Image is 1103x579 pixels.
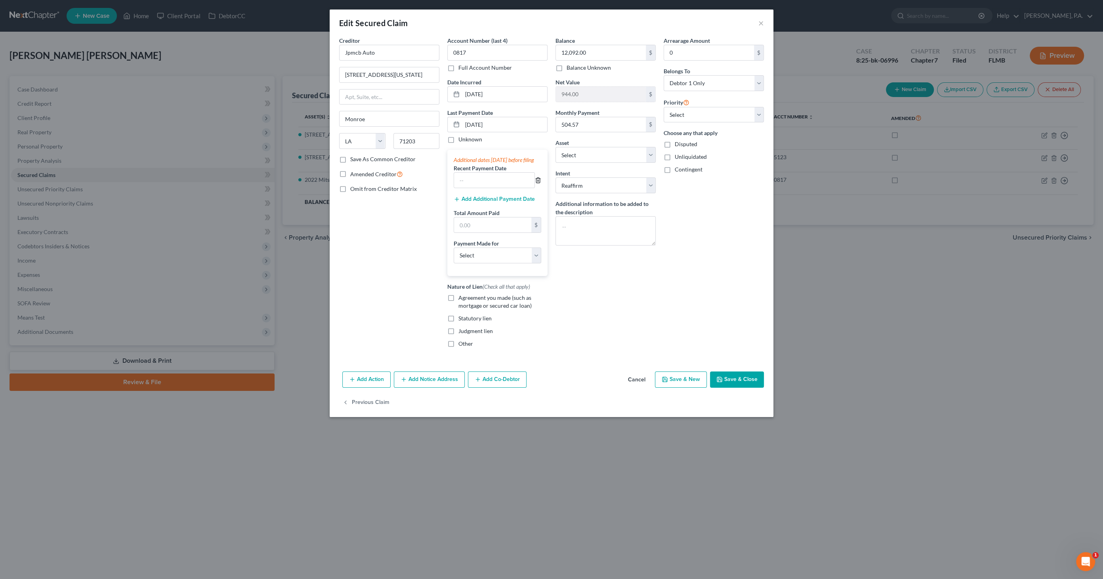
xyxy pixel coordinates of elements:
[350,171,397,177] span: Amended Creditor
[454,217,531,232] input: 0.00
[454,196,535,202] button: Add Additional Payment Date
[458,328,493,334] span: Judgment lien
[555,139,569,146] span: Asset
[458,340,473,347] span: Other
[556,87,646,102] input: 0.00
[340,90,439,105] input: Apt, Suite, etc...
[339,37,360,44] span: Creditor
[454,209,500,217] label: Total Amount Paid
[447,45,548,61] input: XXXX
[447,282,530,291] label: Nature of Lien
[556,117,646,132] input: 0.00
[758,18,764,28] button: ×
[339,45,439,61] input: Search creditor by name...
[555,200,656,216] label: Additional information to be added to the description
[664,129,764,137] label: Choose any that apply
[340,67,439,82] input: Enter address...
[447,36,508,45] label: Account Number (last 4)
[462,117,547,132] input: MM/DD/YYYY
[458,64,512,72] label: Full Account Number
[483,283,530,290] span: (Check all that apply)
[556,45,646,60] input: 0.00
[1092,552,1099,558] span: 1
[675,141,697,147] span: Disputed
[447,109,493,117] label: Last Payment Date
[555,109,599,117] label: Monthly Payment
[458,135,482,143] label: Unknown
[664,68,690,74] span: Belongs To
[664,45,754,60] input: 0.00
[655,371,707,388] button: Save & New
[393,133,440,149] input: Enter zip...
[454,239,499,248] label: Payment Made for
[675,153,707,160] span: Unliquidated
[710,371,764,388] button: Save & Close
[454,173,534,188] input: --
[454,164,506,172] label: Recent Payment Date
[646,45,655,60] div: $
[754,45,763,60] div: $
[458,294,532,309] span: Agreement you made (such as mortgage or secured car loan)
[462,87,547,102] input: MM/DD/YYYY
[567,64,611,72] label: Balance Unknown
[646,117,655,132] div: $
[622,372,652,388] button: Cancel
[1076,552,1095,571] iframe: Intercom live chat
[350,155,416,163] label: Save As Common Creditor
[646,87,655,102] div: $
[339,17,408,29] div: Edit Secured Claim
[555,78,580,86] label: Net Value
[468,371,527,388] button: Add Co-Debtor
[531,217,541,232] div: $
[664,36,710,45] label: Arrearage Amount
[555,36,575,45] label: Balance
[675,166,702,173] span: Contingent
[342,371,391,388] button: Add Action
[394,371,465,388] button: Add Notice Address
[458,315,492,322] span: Statutory lien
[664,97,689,107] label: Priority
[454,156,541,164] div: Additional dates [DATE] before filing
[447,78,481,86] label: Date Incurred
[340,111,439,126] input: Enter city...
[350,185,417,192] span: Omit from Creditor Matrix
[555,169,570,177] label: Intent
[342,394,389,411] button: Previous Claim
